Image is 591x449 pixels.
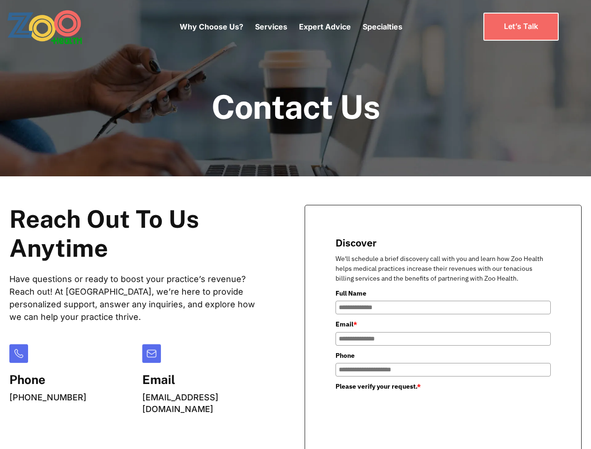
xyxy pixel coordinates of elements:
[363,7,402,46] div: Specialties
[7,9,108,44] a: home
[483,13,559,40] a: Let’s Talk
[255,21,287,32] p: Services
[299,22,351,31] a: Expert Advice
[363,22,402,31] a: Specialties
[9,205,267,263] h2: Reach Out To Us Anytime
[180,22,243,31] a: Why Choose Us?
[336,236,551,249] title: Discover
[336,288,551,298] label: Full Name
[142,392,219,414] a: [EMAIL_ADDRESS][DOMAIN_NAME]
[9,372,87,387] h5: Phone
[142,372,268,387] h5: Email
[255,7,287,46] div: Services
[336,319,551,329] label: Email
[336,350,551,361] label: Phone
[336,254,551,283] p: We'll schedule a brief discovery call with you and learn how Zoo Health helps medical practices i...
[336,381,551,391] label: Please verify your request.
[212,89,380,125] h1: Contact Us
[9,392,87,402] a: [PHONE_NUMBER]
[9,273,267,323] p: Have questions or ready to boost your practice’s revenue? Reach out! At [GEOGRAPHIC_DATA], we’re ...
